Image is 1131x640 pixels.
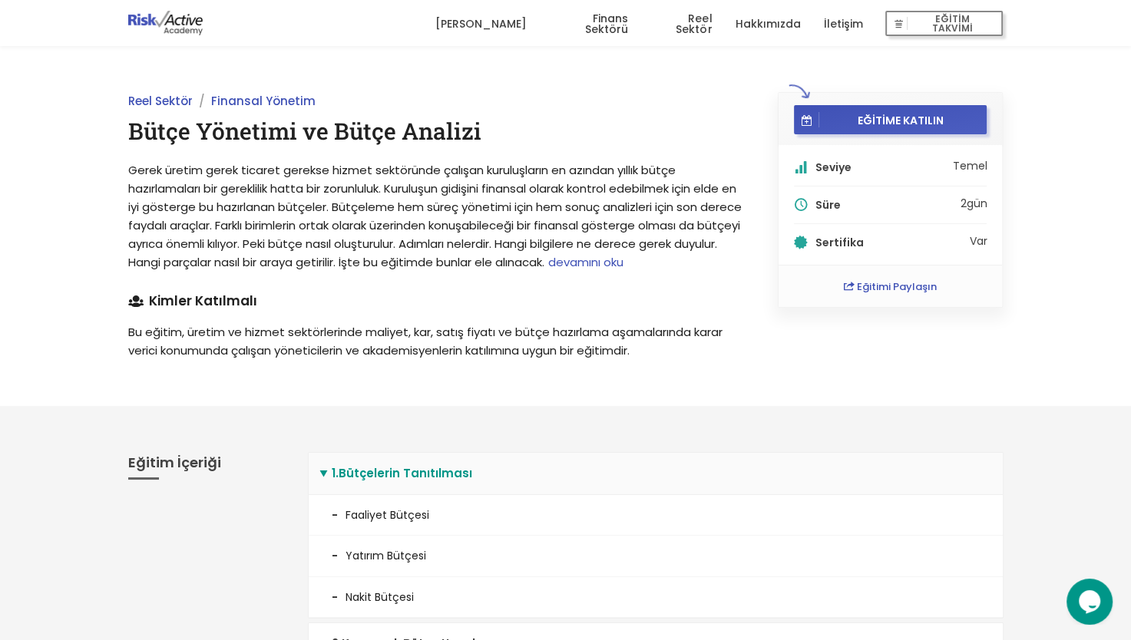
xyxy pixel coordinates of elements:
p: Bu eğitim, üretim ve hizmet sektörlerinde maliyet, kar, satış fiyatı ve bütçe hazırlama aşamaları... [128,323,743,360]
span: EĞİTİME KATILIN [819,113,982,127]
li: Nakit Bütçesi [309,577,1003,618]
span: devamını oku [548,254,623,270]
span: Gerek üretim gerek ticaret gerekse hizmet sektöründe çalışan kuruluşların en azından yıllık bütçe... [128,162,742,270]
h4: Kimler Katılmalı [128,295,743,308]
a: İletişim [823,1,862,47]
h5: Süre [815,200,957,210]
h5: Sertifika [815,237,966,248]
button: EĞİTİME KATILIN [794,105,987,134]
button: EĞİTİM TAKVİMİ [885,11,1003,37]
iframe: chat widget [1067,579,1116,625]
img: logo-dark.png [128,11,203,35]
a: Reel Sektör [651,1,712,47]
a: Reel Sektör [128,93,193,109]
li: Yatırım Bütçesi [309,536,1003,576]
a: [PERSON_NAME] [435,1,526,47]
summary: 1.Bütçelerin Tanıtılması [309,453,1003,495]
a: EĞİTİM TAKVİMİ [885,1,1003,47]
li: 2 gün [794,198,987,224]
a: Eğitimi Paylaşın [844,279,937,294]
span: EĞİTİM TAKVİMİ [908,13,997,35]
li: Faaliyet Bütçesi [309,495,1003,536]
h1: Bütçe Yönetimi ve Bütçe Analizi [128,116,743,146]
li: Temel [794,160,987,186]
a: Hakkımızda [735,1,800,47]
li: Var [794,236,987,249]
h3: Eğitim İçeriği [128,452,285,480]
a: Finansal Yönetim [211,93,316,109]
h5: Seviye [815,162,949,173]
a: Finans Sektörü [549,1,628,47]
